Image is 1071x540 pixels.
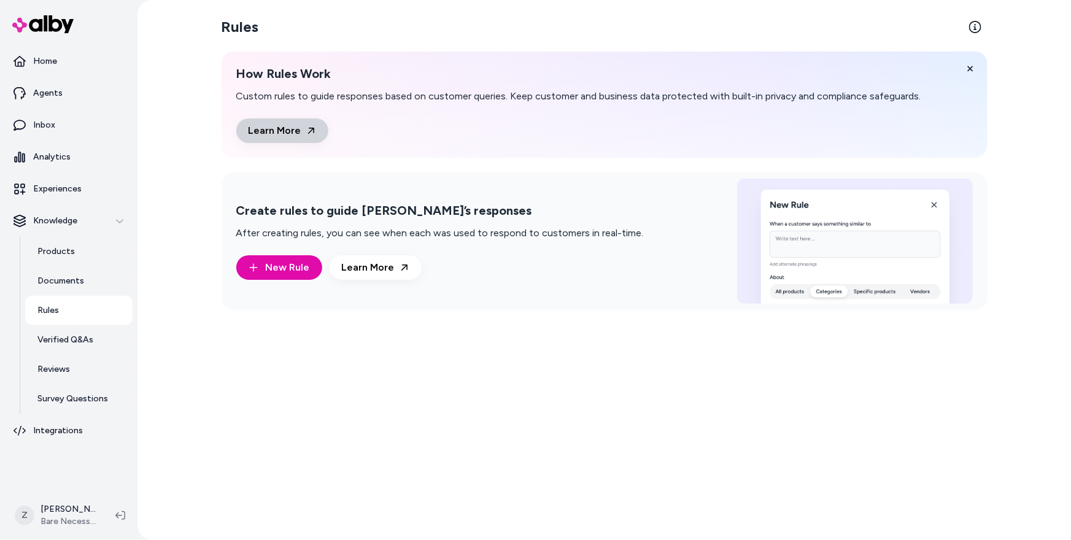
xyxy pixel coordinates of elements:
a: Analytics [5,142,133,172]
a: Verified Q&As [25,325,133,355]
p: After creating rules, you can see when each was used to respond to customers in real-time. [236,226,644,241]
p: Products [37,245,75,258]
p: Custom rules to guide responses based on customer queries. Keep customer and business data protec... [236,89,921,104]
a: Integrations [5,416,133,445]
p: Agents [33,87,63,99]
p: Knowledge [33,215,77,227]
a: Products [25,237,133,266]
h2: Rules [222,17,259,37]
h2: Create rules to guide [PERSON_NAME]’s responses [236,203,644,218]
p: Reviews [37,363,70,376]
p: Documents [37,275,84,287]
a: Learn More [330,255,422,280]
h2: How Rules Work [236,66,921,82]
a: Agents [5,79,133,108]
a: Survey Questions [25,384,133,414]
p: [PERSON_NAME] [41,503,96,515]
a: Reviews [25,355,133,384]
button: Knowledge [5,206,133,236]
img: Create rules to guide alby’s responses [737,179,973,304]
a: Learn More [236,118,328,143]
p: Verified Q&As [37,334,93,346]
p: Rules [37,304,59,317]
a: Rules [25,296,133,325]
a: Home [5,47,133,76]
button: New Rule [236,255,322,280]
img: alby Logo [12,15,74,33]
p: Experiences [33,183,82,195]
span: New Rule [266,260,310,275]
span: Bare Necessities [41,515,96,528]
a: Documents [25,266,133,296]
p: Survey Questions [37,393,108,405]
span: Z [15,506,34,525]
p: Integrations [33,425,83,437]
p: Analytics [33,151,71,163]
a: Experiences [5,174,133,204]
p: Inbox [33,119,55,131]
p: Home [33,55,57,67]
button: Z[PERSON_NAME]Bare Necessities [7,496,106,535]
a: Inbox [5,110,133,140]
